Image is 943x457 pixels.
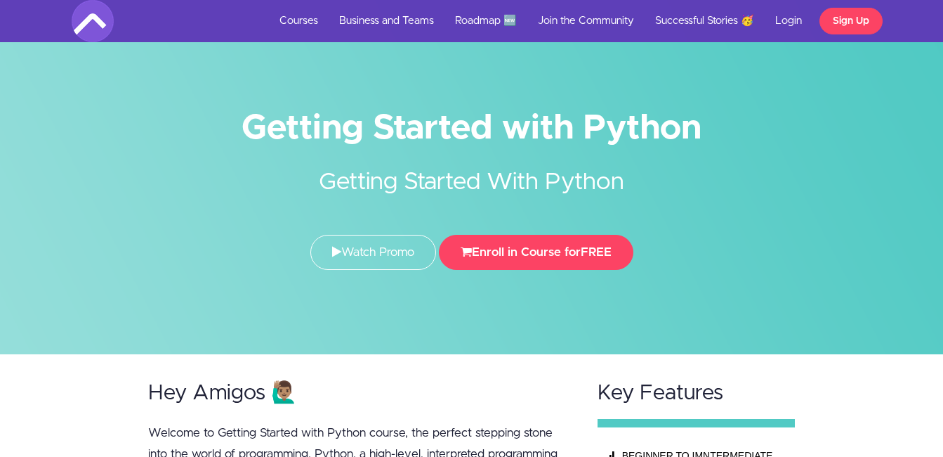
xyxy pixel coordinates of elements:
[310,235,436,270] a: Watch Promo
[598,382,796,405] h2: Key Features
[148,382,571,405] h2: Hey Amigos 🙋🏽‍♂️
[209,144,735,200] h2: Getting Started With Python
[819,8,883,34] a: Sign Up
[439,235,633,270] button: Enroll in Course forFREE
[72,112,872,144] h1: Getting Started with Python
[581,246,612,258] span: FREE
